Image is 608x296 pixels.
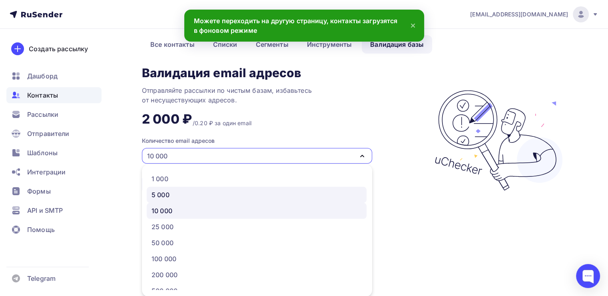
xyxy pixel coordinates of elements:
[27,206,63,215] span: API и SMTP
[142,35,203,54] a: Все контакты
[142,86,342,105] div: Отправляйте рассылки по чистым базам, избавьтесь от несуществующих адресов.
[142,137,398,164] button: Количество email адресов 10 000
[152,222,173,232] div: 25 000
[205,35,246,54] a: Списки
[152,174,168,184] div: 1 000
[142,111,192,127] div: 2 000 ₽
[27,90,58,100] span: Контакты
[27,274,56,283] span: Telegram
[247,35,297,54] a: Сегменты
[470,6,598,22] a: [EMAIL_ADDRESS][DOMAIN_NAME]
[27,167,66,177] span: Интеграции
[152,254,176,264] div: 100 000
[27,110,58,119] span: Рассылки
[152,206,172,216] div: 10 000
[6,106,102,122] a: Рассылки
[299,35,361,54] a: Инструменты
[362,35,432,54] a: Валидация базы
[27,71,58,81] span: Дашборд
[470,10,568,18] span: [EMAIL_ADDRESS][DOMAIN_NAME]
[152,238,173,248] div: 50 000
[6,183,102,199] a: Формы
[6,126,102,142] a: Отправители
[6,145,102,161] a: Шаблоны
[27,148,58,158] span: Шаблоны
[152,286,177,296] div: 500 000
[142,66,301,79] div: Валидация email адресов
[6,68,102,84] a: Дашборд
[27,225,55,234] span: Помощь
[6,87,102,103] a: Контакты
[152,270,177,280] div: 200 000
[27,129,70,138] span: Отправители
[142,137,215,145] div: Количество email адресов
[147,151,167,161] div: 10 000
[27,186,51,196] span: Формы
[152,190,169,200] div: 5 000
[29,44,88,54] div: Создать рассылку
[193,119,251,127] div: /0.20 ₽ за один email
